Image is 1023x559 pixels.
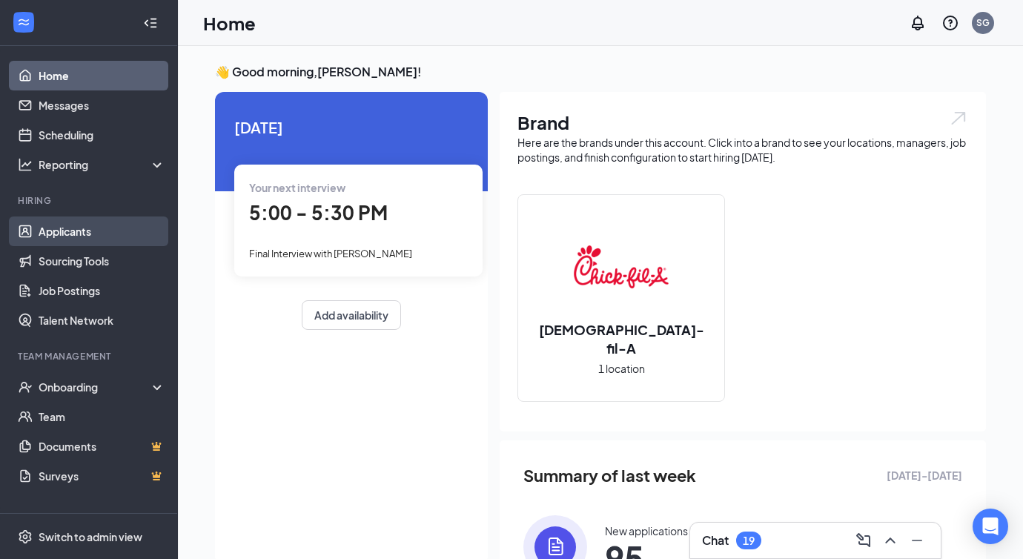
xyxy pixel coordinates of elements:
[249,248,412,259] span: Final Interview with [PERSON_NAME]
[39,157,166,172] div: Reporting
[215,64,986,80] h3: 👋 Good morning, [PERSON_NAME] !
[878,529,902,552] button: ChevronUp
[39,246,165,276] a: Sourcing Tools
[18,350,162,363] div: Team Management
[743,535,755,547] div: 19
[39,61,165,90] a: Home
[702,532,729,549] h3: Chat
[855,532,873,549] svg: ComposeMessage
[143,16,158,30] svg: Collapse
[517,110,968,135] h1: Brand
[203,10,256,36] h1: Home
[39,276,165,305] a: Job Postings
[39,529,142,544] div: Switch to admin view
[249,200,388,225] span: 5:00 - 5:30 PM
[39,90,165,120] a: Messages
[852,529,875,552] button: ComposeMessage
[908,532,926,549] svg: Minimize
[881,532,899,549] svg: ChevronUp
[909,14,927,32] svg: Notifications
[39,216,165,246] a: Applicants
[18,529,33,544] svg: Settings
[598,360,645,377] span: 1 location
[249,181,345,194] span: Your next interview
[18,194,162,207] div: Hiring
[976,16,990,29] div: SG
[605,523,688,538] div: New applications
[39,431,165,461] a: DocumentsCrown
[18,380,33,394] svg: UserCheck
[949,110,968,127] img: open.6027fd2a22e1237b5b06.svg
[517,135,968,165] div: Here are the brands under this account. Click into a brand to see your locations, managers, job p...
[973,509,1008,544] div: Open Intercom Messenger
[39,380,153,394] div: Onboarding
[39,305,165,335] a: Talent Network
[941,14,959,32] svg: QuestionInfo
[905,529,929,552] button: Minimize
[518,320,724,357] h2: [DEMOGRAPHIC_DATA]-fil-A
[39,402,165,431] a: Team
[302,300,401,330] button: Add availability
[887,467,962,483] span: [DATE] - [DATE]
[574,219,669,314] img: Chick-fil-A
[18,157,33,172] svg: Analysis
[39,120,165,150] a: Scheduling
[234,116,469,139] span: [DATE]
[16,15,31,30] svg: WorkstreamLogo
[523,463,696,489] span: Summary of last week
[39,461,165,491] a: SurveysCrown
